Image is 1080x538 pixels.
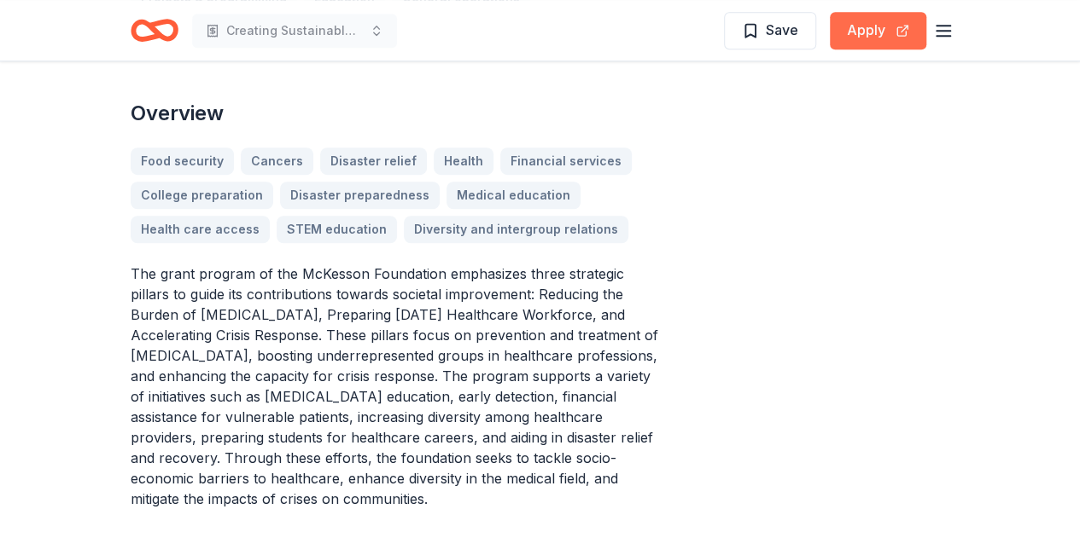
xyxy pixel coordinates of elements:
[131,100,663,127] h2: Overview
[192,14,397,48] button: Creating Sustainable and Community-owned access to Healthcare Equipments in remote regions in [GE...
[830,12,926,49] button: Apply
[131,263,663,509] p: The grant program of the McKesson Foundation emphasizes three strategic pillars to guide its cont...
[724,12,816,49] button: Save
[131,10,178,50] a: Home
[766,19,798,41] span: Save
[226,20,363,41] span: Creating Sustainable and Community-owned access to Healthcare Equipments in remote regions in [GE...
